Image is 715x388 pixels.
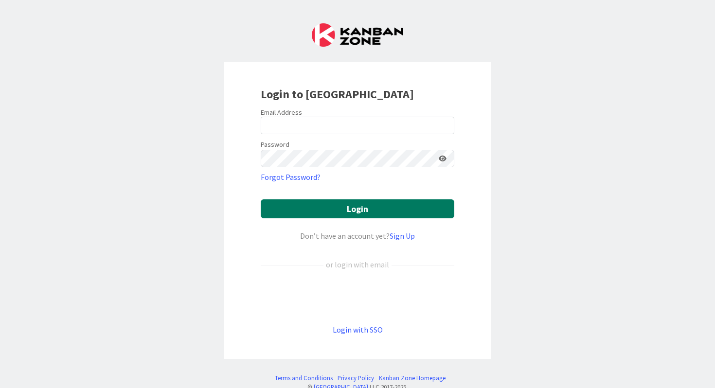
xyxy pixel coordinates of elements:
div: or login with email [323,259,392,270]
img: Kanban Zone [312,23,403,47]
a: Forgot Password? [261,171,321,183]
a: Privacy Policy [338,373,374,383]
a: Sign Up [390,231,415,241]
button: Login [261,199,454,218]
a: Terms and Conditions [275,373,333,383]
label: Email Address [261,108,302,117]
a: Login with SSO [333,325,383,335]
iframe: Sign in with Google Button [256,286,459,308]
b: Login to [GEOGRAPHIC_DATA] [261,87,414,102]
div: Don’t have an account yet? [261,230,454,242]
a: Kanban Zone Homepage [379,373,446,383]
label: Password [261,140,289,150]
